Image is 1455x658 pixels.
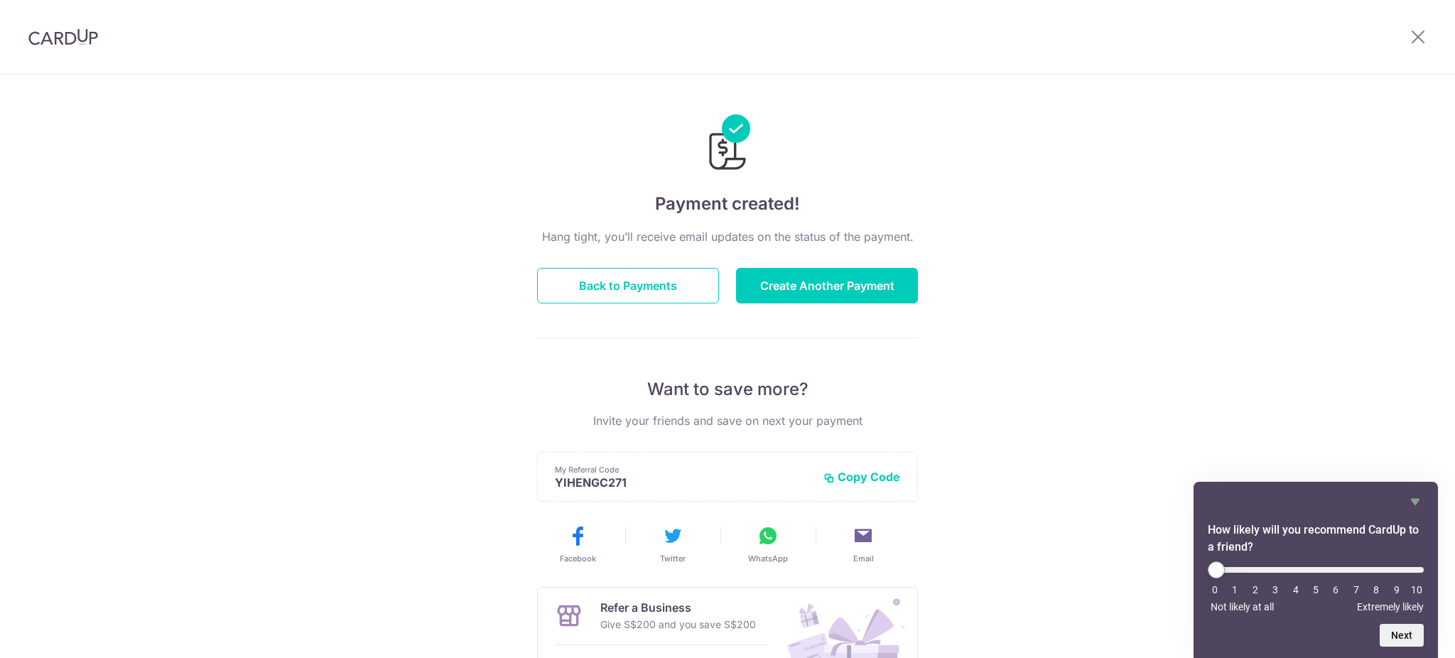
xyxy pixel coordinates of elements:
li: 1 [1228,584,1242,595]
span: Twitter [660,553,686,564]
li: 9 [1390,584,1404,595]
button: Email [821,524,905,564]
div: How likely will you recommend CardUp to a friend? Select an option from 0 to 10, with 0 being Not... [1208,561,1424,613]
p: Want to save more? [537,378,918,401]
p: My Referral Code [555,464,812,475]
span: Not likely at all [1211,601,1274,613]
li: 0 [1208,584,1222,595]
button: Twitter [631,524,715,564]
li: 7 [1349,584,1363,595]
span: Email [853,553,874,564]
p: Hang tight, you’ll receive email updates on the status of the payment. [537,228,918,245]
div: How likely will you recommend CardUp to a friend? Select an option from 0 to 10, with 0 being Not... [1208,493,1424,647]
h4: Payment created! [537,191,918,217]
li: 5 [1309,584,1323,595]
p: Refer a Business [600,599,756,616]
h2: How likely will you recommend CardUp to a friend? Select an option from 0 to 10, with 0 being Not... [1208,522,1424,556]
img: CardUp [28,28,98,45]
li: 2 [1248,584,1262,595]
li: 3 [1268,584,1282,595]
img: Payments [705,114,750,174]
p: YIHENGC271 [555,475,812,490]
li: 6 [1329,584,1343,595]
li: 10 [1410,584,1424,595]
li: 8 [1369,584,1383,595]
span: WhatsApp [748,553,788,564]
button: WhatsApp [726,524,810,564]
button: Facebook [536,524,620,564]
span: Extremely likely [1357,601,1424,613]
button: Copy Code [823,470,900,484]
p: Invite your friends and save on next your payment [537,412,918,429]
p: Give S$200 and you save S$200 [600,616,756,633]
span: Facebook [560,553,596,564]
button: Create Another Payment [736,268,918,303]
button: Back to Payments [537,268,719,303]
button: Next question [1380,624,1424,647]
button: Hide survey [1407,493,1424,510]
li: 4 [1289,584,1303,595]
